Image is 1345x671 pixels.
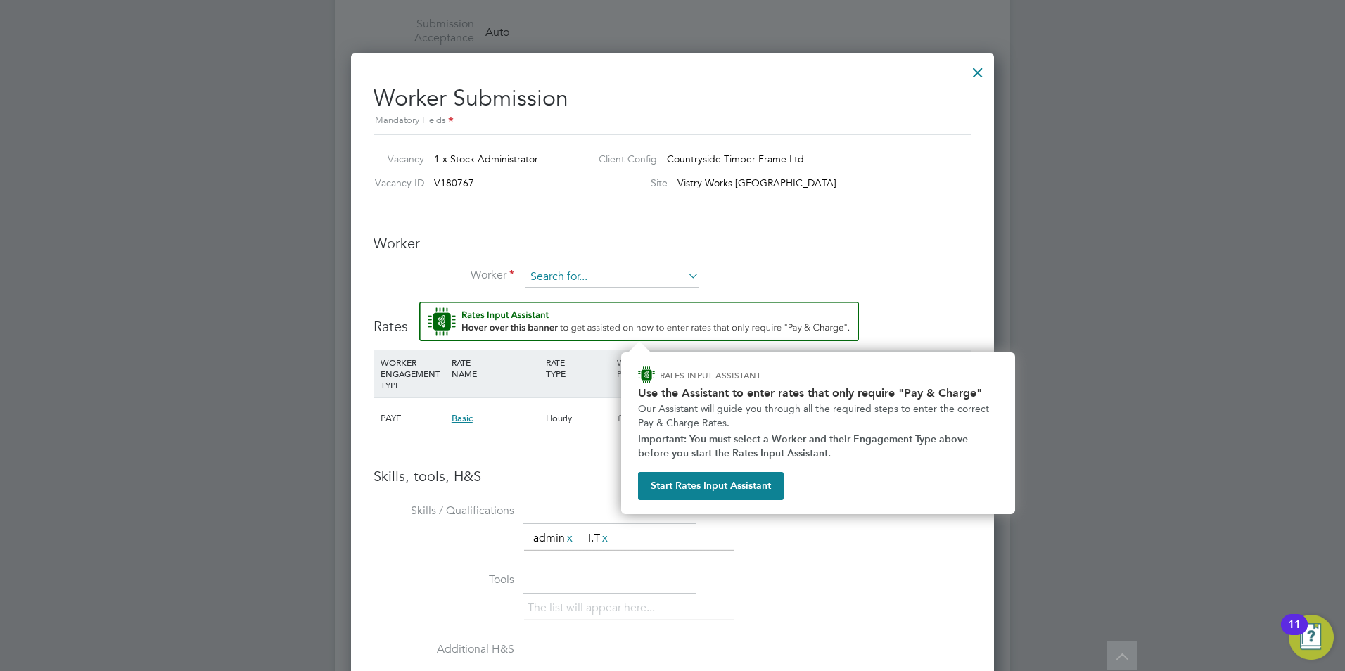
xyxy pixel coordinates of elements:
[565,529,575,547] a: x
[374,504,514,518] label: Skills / Qualifications
[374,73,971,129] h2: Worker Submission
[368,177,424,189] label: Vacancy ID
[667,153,804,165] span: Countryside Timber Frame Ltd
[374,234,971,253] h3: Worker
[1288,625,1301,643] div: 11
[374,573,514,587] label: Tools
[582,529,616,548] li: I.T
[613,398,684,439] div: £16.15
[677,177,836,189] span: Vistry Works [GEOGRAPHIC_DATA]
[897,350,968,397] div: AGENCY CHARGE RATE
[1289,615,1334,660] button: Open Resource Center, 11 new notifications
[660,369,836,381] p: RATES INPUT ASSISTANT
[587,177,668,189] label: Site
[377,398,448,439] div: PAYE
[434,177,474,189] span: V180767
[826,350,897,386] div: AGENCY MARKUP
[452,412,473,424] span: Basic
[587,153,657,165] label: Client Config
[638,402,998,430] p: Our Assistant will guide you through all the required steps to enter the correct Pay & Charge Rates.
[756,350,827,386] div: EMPLOYER COST
[377,350,448,397] div: WORKER ENGAGEMENT TYPE
[448,350,542,386] div: RATE NAME
[613,350,684,386] div: WORKER PAY RATE
[374,467,971,485] h3: Skills, tools, H&S
[638,472,784,500] button: Start Rates Input Assistant
[374,642,514,657] label: Additional H&S
[374,268,514,283] label: Worker
[525,267,699,288] input: Search for...
[419,302,859,341] button: Rate Assistant
[638,366,655,383] img: ENGAGE Assistant Icon
[434,153,538,165] span: 1 x Stock Administrator
[621,352,1015,514] div: How to input Rates that only require Pay & Charge
[374,113,971,129] div: Mandatory Fields
[542,350,613,386] div: RATE TYPE
[600,529,610,547] a: x
[528,529,580,548] li: admin
[368,153,424,165] label: Vacancy
[638,386,998,400] h2: Use the Assistant to enter rates that only require "Pay & Charge"
[374,302,971,335] h3: Rates
[542,398,613,439] div: Hourly
[684,350,756,386] div: HOLIDAY PAY
[638,433,971,459] strong: Important: You must select a Worker and their Engagement Type above before you start the Rates In...
[528,599,661,618] li: The list will appear here...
